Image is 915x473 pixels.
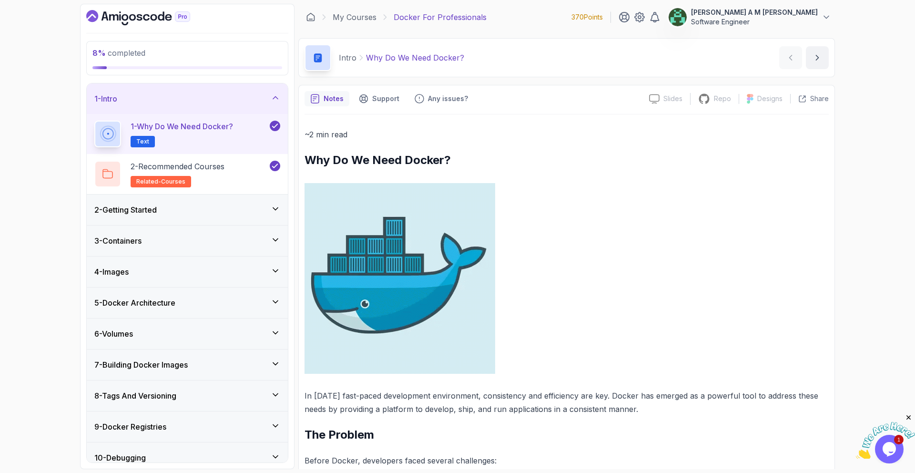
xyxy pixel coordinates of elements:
button: 6-Volumes [87,319,288,349]
h3: 7 - Building Docker Images [94,359,188,370]
h3: 8 - Tags And Versioning [94,390,176,401]
p: 370 Points [571,12,603,22]
p: Slides [663,94,682,103]
span: 8 % [92,48,106,58]
p: Designs [757,94,783,103]
button: 7-Building Docker Images [87,350,288,380]
h3: 5 - Docker Architecture [94,297,175,308]
button: 10-Debugging [87,442,288,473]
h3: 3 - Containers [94,235,142,247]
p: Intro [339,52,356,63]
p: Notes [324,94,344,103]
button: Feedback button [409,91,474,106]
p: Why Do We Need Docker? [366,52,464,63]
p: Any issues? [428,94,468,103]
h3: 2 - Getting Started [94,204,157,216]
button: Support button [353,91,405,106]
a: Dashboard [86,10,212,25]
button: 4-Images [87,257,288,287]
h3: 4 - Images [94,266,129,278]
p: Share [810,94,829,103]
button: previous content [779,46,802,69]
p: Repo [714,94,731,103]
button: 8-Tags And Versioning [87,380,288,411]
button: 2-Recommended Coursesrelated-courses [94,161,280,187]
button: 3-Containers [87,226,288,256]
button: 1-Intro [87,83,288,114]
span: completed [92,48,145,58]
button: user profile image[PERSON_NAME] A M [PERSON_NAME]Software Engineer [668,8,831,27]
a: Dashboard [306,12,315,22]
button: notes button [305,91,349,106]
p: [PERSON_NAME] A M [PERSON_NAME] [691,8,818,17]
h2: Why Do We Need Docker? [305,153,829,168]
button: 5-Docker Architecture [87,288,288,318]
button: 1-Why Do We Need Docker?Text [94,121,280,147]
button: 2-Getting Started [87,195,288,225]
button: Share [790,94,829,103]
button: next content [806,46,829,69]
p: Software Engineer [691,17,818,27]
p: 2 - Recommended Courses [131,161,224,172]
p: Support [372,94,399,103]
p: Docker For Professionals [394,11,487,23]
button: 9-Docker Registries [87,411,288,442]
p: In [DATE] fast-paced development environment, consistency and efficiency are key. Docker has emer... [305,389,829,416]
h3: 9 - Docker Registries [94,421,166,432]
h3: 6 - Volumes [94,328,133,339]
span: related-courses [136,178,185,185]
p: 1 - Why Do We Need Docker? [131,121,233,132]
a: My Courses [333,11,376,23]
p: ~2 min read [305,128,829,141]
h3: 1 - Intro [94,93,117,104]
iframe: chat widget [856,413,915,459]
img: Docker logo [305,183,495,374]
h2: The Problem [305,427,829,442]
span: Text [136,138,149,145]
img: user profile image [669,8,687,26]
p: Before Docker, developers faced several challenges: [305,454,829,467]
h3: 10 - Debugging [94,452,146,463]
